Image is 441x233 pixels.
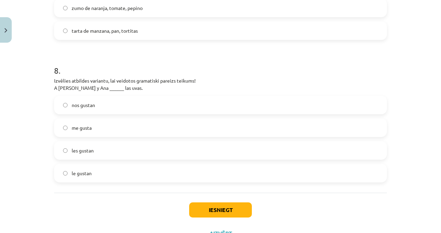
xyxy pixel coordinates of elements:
span: nos gustan [72,102,95,109]
span: tarta de manzana, pan, tortitas [72,27,138,34]
input: me gusta [63,126,68,130]
input: zumo de naranja, tomate, pepino [63,6,68,10]
input: nos gustan [63,103,68,107]
input: les gustan [63,148,68,153]
h1: 8 . [54,54,387,75]
button: Iesniegt [189,202,252,218]
p: Izvēlies atbildes variantu, lai veidotos gramatiski pareizs teikums! A [PERSON_NAME] y Ana ______... [54,77,387,92]
span: le gustan [72,170,92,177]
input: le gustan [63,171,68,176]
input: tarta de manzana, pan, tortitas [63,29,68,33]
img: icon-close-lesson-0947bae3869378f0d4975bcd49f059093ad1ed9edebbc8119c70593378902aed.svg [4,28,7,33]
span: les gustan [72,147,94,154]
span: zumo de naranja, tomate, pepino [72,4,143,12]
span: me gusta [72,124,92,131]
